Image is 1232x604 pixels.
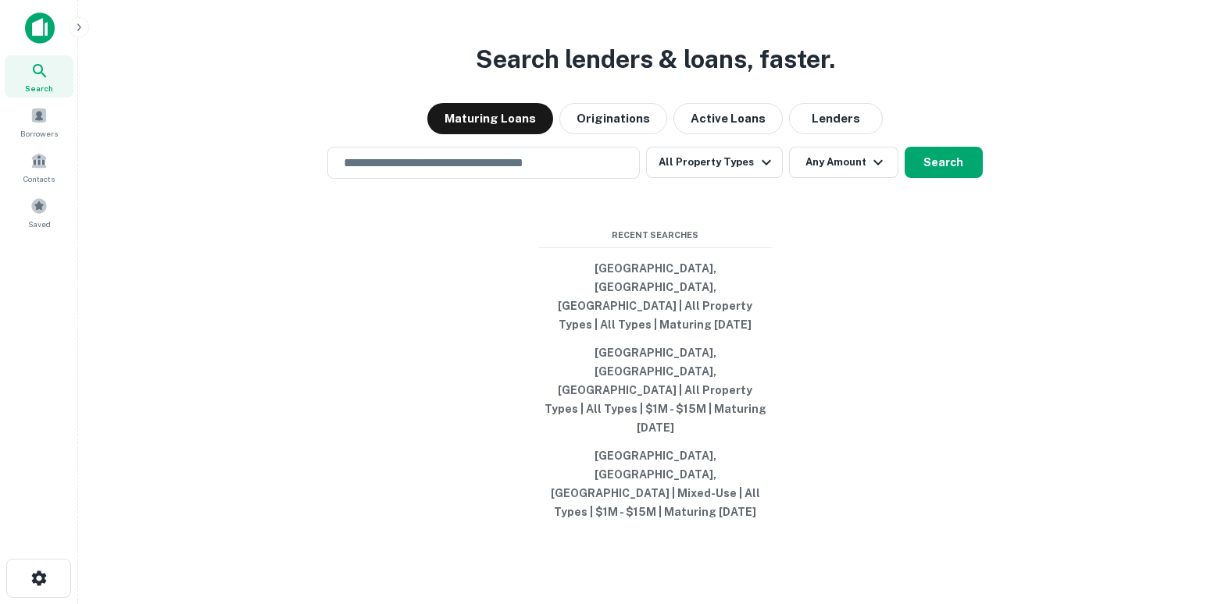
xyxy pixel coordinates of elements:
img: capitalize-icon.png [25,12,55,44]
span: Search [25,82,53,94]
button: Lenders [789,103,883,134]
a: Search [5,55,73,98]
span: Contacts [23,172,55,185]
a: Contacts [5,146,73,188]
span: Borrowers [20,127,58,140]
button: [GEOGRAPHIC_DATA], [GEOGRAPHIC_DATA], [GEOGRAPHIC_DATA] | Mixed-Use | All Types | $1M - $15M | Ma... [538,442,773,526]
span: Saved [28,218,51,230]
span: Recent Searches [538,229,773,242]
iframe: Chat Widget [1154,479,1232,554]
button: Originations [559,103,667,134]
a: Borrowers [5,101,73,143]
button: Active Loans [673,103,783,134]
h3: Search lenders & loans, faster. [476,41,835,78]
button: [GEOGRAPHIC_DATA], [GEOGRAPHIC_DATA], [GEOGRAPHIC_DATA] | All Property Types | All Types | $1M - ... [538,339,773,442]
button: Any Amount [789,147,898,178]
button: Search [905,147,983,178]
a: Saved [5,191,73,233]
button: Maturing Loans [427,103,553,134]
button: [GEOGRAPHIC_DATA], [GEOGRAPHIC_DATA], [GEOGRAPHIC_DATA] | All Property Types | All Types | Maturi... [538,254,773,339]
button: All Property Types [646,147,782,178]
